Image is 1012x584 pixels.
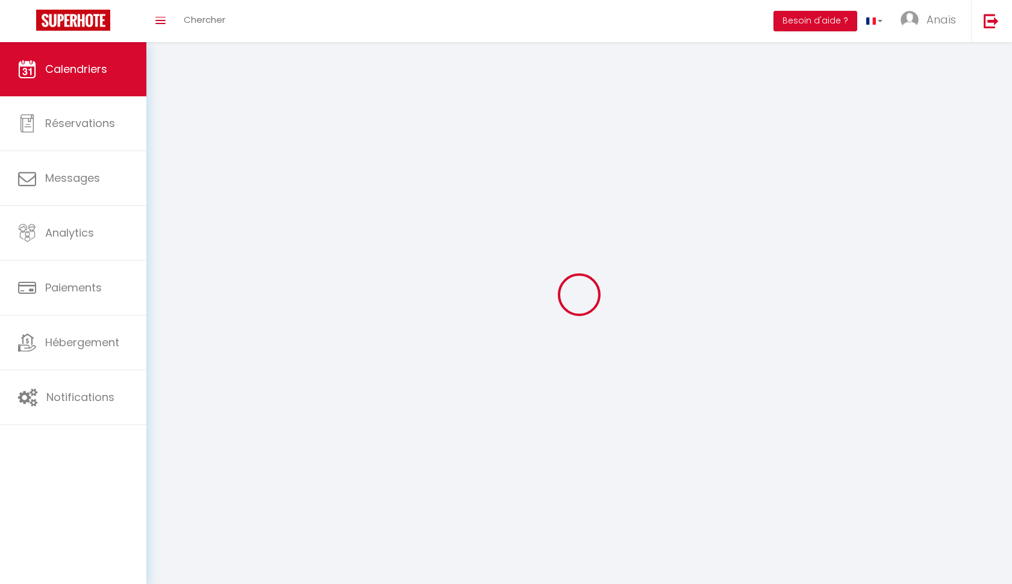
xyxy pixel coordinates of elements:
[46,390,114,405] span: Notifications
[45,61,107,76] span: Calendriers
[36,10,110,31] img: Super Booking
[184,13,225,26] span: Chercher
[45,280,102,295] span: Paiements
[45,335,119,350] span: Hébergement
[901,11,919,29] img: ...
[10,5,46,41] button: Ouvrir le widget de chat LiveChat
[984,13,999,28] img: logout
[926,12,956,27] span: Anaïs
[45,225,94,240] span: Analytics
[773,11,857,31] button: Besoin d'aide ?
[45,116,115,131] span: Réservations
[45,170,100,185] span: Messages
